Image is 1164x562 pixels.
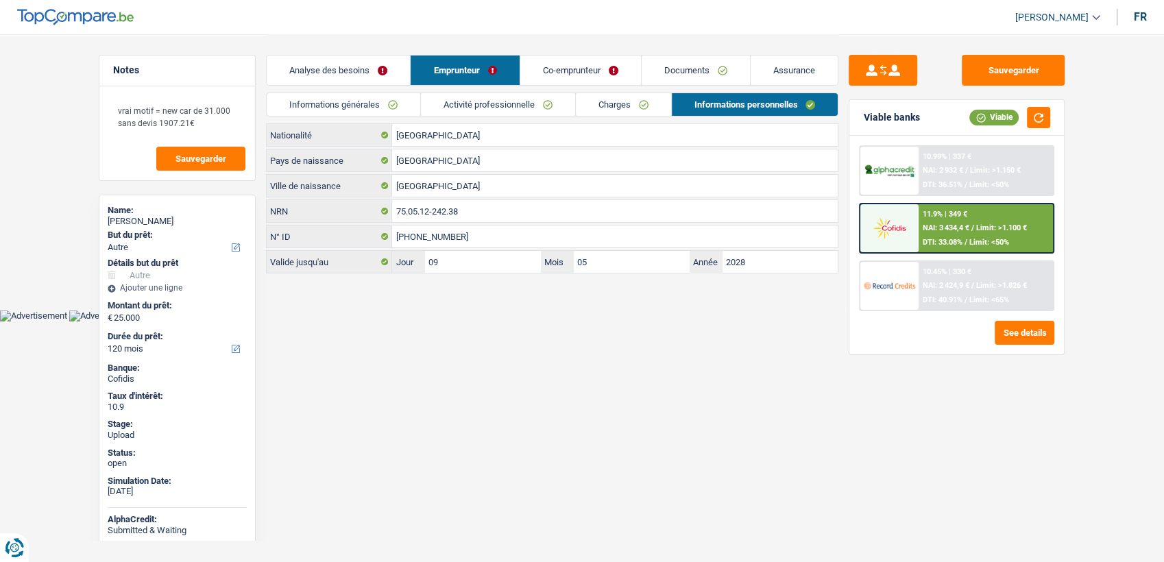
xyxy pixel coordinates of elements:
button: Sauvegarder [962,55,1065,86]
a: [PERSON_NAME] [1004,6,1100,29]
img: Cofidis [864,215,914,241]
div: [DATE] [108,486,247,497]
span: DTI: 33.08% [923,238,962,247]
label: Nationalité [267,124,392,146]
div: Upload [108,430,247,441]
span: / [965,166,968,175]
a: Assurance [751,56,838,85]
a: Activité professionnelle [421,93,575,116]
label: But du prêt: [108,230,244,241]
label: Ville de naissance [267,175,392,197]
a: Co-emprunteur [520,56,641,85]
div: Status: [108,448,247,459]
span: Limit: <50% [969,180,1009,189]
span: DTI: 40.91% [923,295,962,304]
span: / [965,238,967,247]
label: Montant du prêt: [108,300,244,311]
div: Stage: [108,419,247,430]
a: Documents [642,56,750,85]
img: Record Credits [864,273,914,298]
input: Belgique [392,149,838,171]
input: MM [574,251,690,273]
span: DTI: 36.51% [923,180,962,189]
div: 10.99% | 337 € [923,152,971,161]
input: Belgique [392,124,838,146]
span: NAI: 3 434,4 € [923,223,969,232]
span: Limit: >1.150 € [970,166,1021,175]
div: 10.45% | 330 € [923,267,971,276]
label: Pays de naissance [267,149,392,171]
label: Mois [541,251,574,273]
a: Emprunteur [411,56,519,85]
h5: Notes [113,64,241,76]
button: See details [995,321,1054,345]
span: / [971,223,974,232]
span: Limit: >1.826 € [976,281,1027,290]
span: Sauvegarder [175,154,226,163]
div: Viable [969,110,1019,125]
span: / [971,281,974,290]
div: Submitted & Waiting [108,525,247,536]
div: Banque: [108,363,247,374]
span: / [965,295,967,304]
span: NAI: 2 932 € [923,166,963,175]
img: AlphaCredit [864,163,914,179]
input: JJ [425,251,541,273]
span: Limit: <65% [969,295,1009,304]
a: Informations personnelles [672,93,838,116]
label: N° ID [267,225,392,247]
label: Valide jusqu'au [267,251,392,273]
label: Durée du prêt: [108,331,244,342]
div: [PERSON_NAME] [108,216,247,227]
label: Année [690,251,723,273]
span: Limit: <50% [969,238,1009,247]
span: NAI: 2 424,9 € [923,281,969,290]
input: 12.12.12-123.12 [392,200,838,222]
span: / [965,180,967,189]
a: Analyse des besoins [267,56,410,85]
img: Advertisement [69,310,136,321]
div: open [108,458,247,469]
div: 11.9% | 349 € [923,210,967,219]
label: Jour [392,251,425,273]
img: TopCompare Logo [17,9,134,25]
span: € [108,313,112,323]
div: Taux d'intérêt: [108,391,247,402]
div: Ajouter une ligne [108,283,247,293]
a: Charges [576,93,671,116]
span: Limit: >1.100 € [976,223,1027,232]
a: Informations générales [267,93,420,116]
input: 590-1234567-89 [392,225,838,247]
div: Simulation Date: [108,476,247,487]
div: Viable banks [863,112,919,123]
div: fr [1134,10,1147,23]
div: AlphaCredit: [108,514,247,525]
div: Détails but du prêt [108,258,247,269]
div: 10.9 [108,402,247,413]
div: Name: [108,205,247,216]
label: NRN [267,200,392,222]
div: Cofidis [108,374,247,384]
button: Sauvegarder [156,147,245,171]
input: AAAA [722,251,838,273]
span: [PERSON_NAME] [1015,12,1089,23]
